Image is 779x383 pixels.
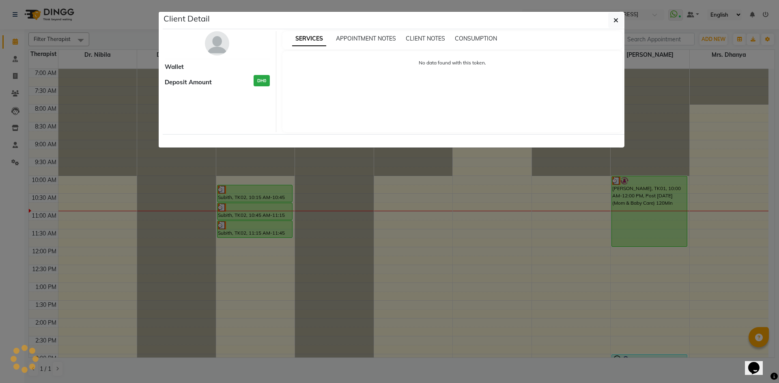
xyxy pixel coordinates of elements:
p: No data found with this token. [291,59,615,66]
span: APPOINTMENT NOTES [336,35,396,42]
iframe: chat widget [745,351,771,375]
h3: DH0 [254,75,270,87]
h5: Client Detail [164,13,210,25]
span: Deposit Amount [165,78,212,87]
span: CONSUMPTION [455,35,497,42]
span: CLIENT NOTES [406,35,445,42]
img: avatar [205,31,229,56]
span: Wallet [165,62,184,72]
span: SERVICES [292,32,326,46]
